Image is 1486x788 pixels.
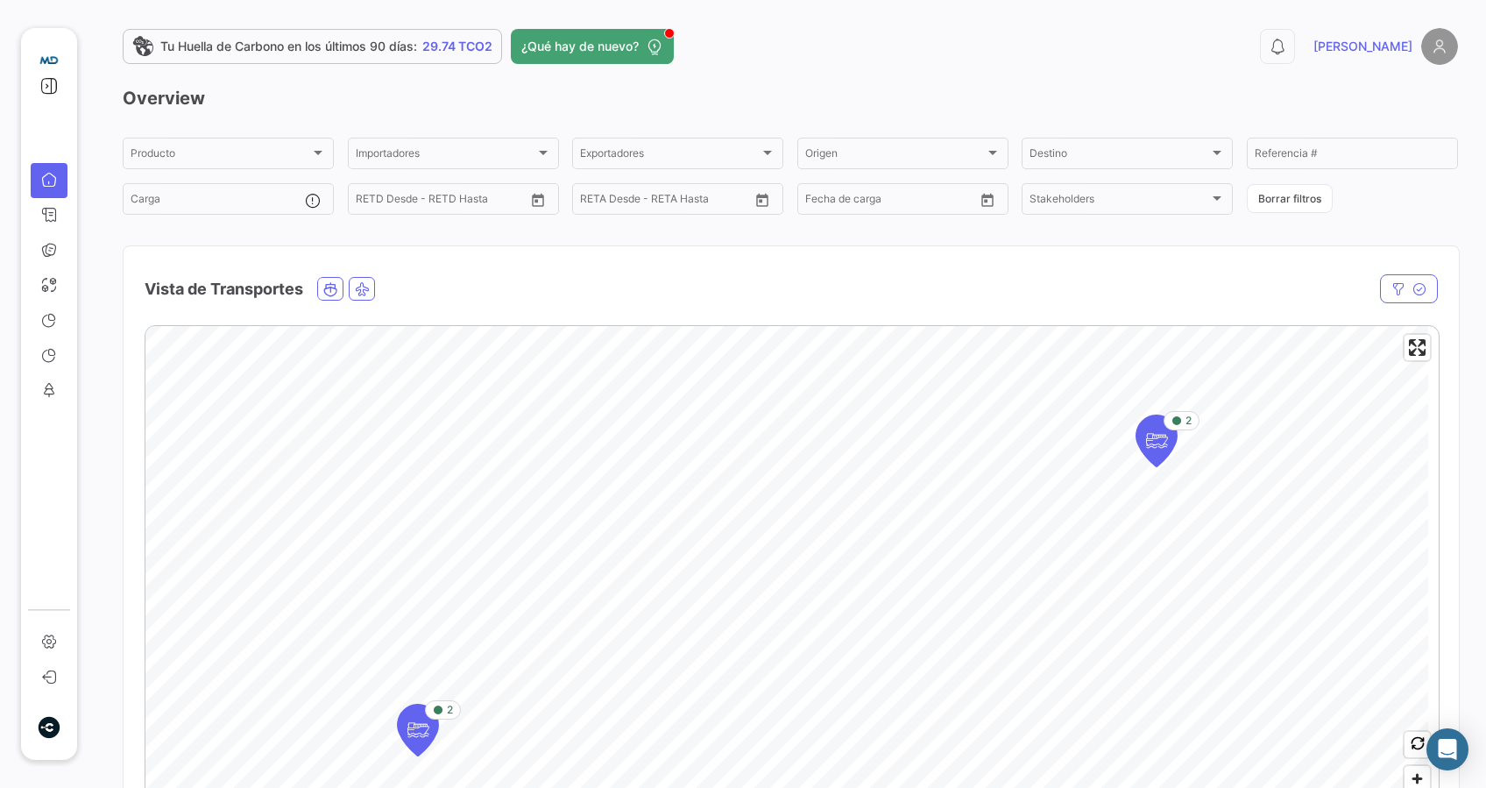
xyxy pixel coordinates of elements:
[521,38,639,55] span: ¿Qué hay de nuevo?
[1136,415,1178,467] div: Map marker
[318,278,343,300] button: Ocean
[974,187,1001,213] button: Open calendar
[38,49,60,72] img: 5ecda62e-2168-445c-a527-a56604ccc60b.jpeg
[447,702,453,718] span: 2
[1247,184,1333,213] button: Borrar filtros
[1405,335,1430,360] button: Enter fullscreen
[1030,195,1209,208] span: Stakeholders
[1426,728,1468,770] div: Abrir Intercom Messenger
[400,195,481,208] input: Hasta
[580,150,760,162] span: Exportadores
[131,150,310,162] span: Producto
[749,187,775,213] button: Open calendar
[624,195,705,208] input: Hasta
[123,86,1458,110] h3: Overview
[422,38,492,55] span: 29.74 TCO2
[1030,150,1209,162] span: Destino
[1421,28,1458,65] img: placeholder-user.png
[356,150,535,162] span: Importadores
[397,704,439,756] div: Map marker
[805,150,985,162] span: Origen
[356,195,387,208] input: Desde
[580,195,612,208] input: Desde
[849,195,931,208] input: Hasta
[160,38,417,55] span: Tu Huella de Carbono en los últimos 90 días:
[525,187,551,213] button: Open calendar
[145,277,303,302] h4: Vista de Transportes
[1313,38,1412,55] span: [PERSON_NAME]
[123,29,502,64] a: Tu Huella de Carbono en los últimos 90 días:29.74 TCO2
[1185,413,1192,429] span: 2
[511,29,674,64] button: ¿Qué hay de nuevo?
[350,278,374,300] button: Air
[805,195,837,208] input: Desde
